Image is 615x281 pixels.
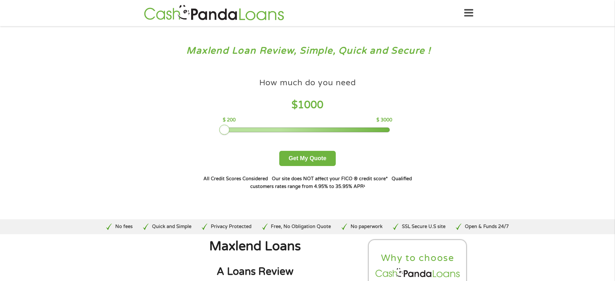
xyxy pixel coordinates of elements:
[211,223,251,230] p: Privacy Protected
[209,239,301,254] span: Maxlend Loans
[272,176,388,182] strong: Our site does NOT affect your FICO ® credit score*
[351,223,383,230] p: No paperwork
[203,176,268,182] strong: All Credit Scores Considered
[465,223,509,230] p: Open & Funds 24/7
[376,117,392,124] p: $ 3000
[142,4,286,22] img: GetLoanNow Logo
[19,45,597,57] h3: Maxlend Loan Review, Simple, Quick and Secure !
[271,223,331,230] p: Free, No Obligation Quote
[402,223,446,230] p: SSL Secure U.S site
[298,99,323,111] span: 1000
[250,176,412,189] strong: Qualified customers rates range from 4.95% to 35.95% APR¹
[374,252,461,264] h2: Why to choose
[152,223,191,230] p: Quick and Simple
[115,223,133,230] p: No fees
[148,265,362,278] h2: A Loans Review
[223,117,236,124] p: $ 200
[279,151,336,166] button: Get My Quote
[223,99,392,112] h4: $
[259,78,356,88] h4: How much do you need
